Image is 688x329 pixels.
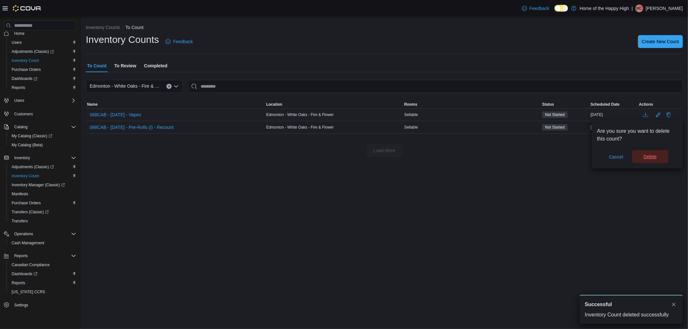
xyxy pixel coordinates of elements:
[9,75,40,82] a: Dashboards
[9,239,76,247] span: Cash Management
[542,111,568,118] span: Not Started
[12,230,76,238] span: Operations
[12,110,76,118] span: Customers
[580,5,629,12] p: Home of the Happy High
[14,98,24,103] span: Users
[545,124,565,130] span: Not Started
[9,288,76,296] span: Washington CCRS
[12,240,44,246] span: Cash Management
[188,80,683,93] input: This is a search bar. After typing your query, hit enter to filter the results lower in the page.
[86,24,683,32] nav: An example of EuiBreadcrumbs
[12,301,31,309] a: Settings
[6,171,79,180] button: Inventory Count
[1,109,79,118] button: Customers
[14,253,28,258] span: Reports
[86,33,159,46] h1: Inventory Counts
[90,82,160,90] span: Edmonton - White Oaks - Fire & Flower
[266,102,282,107] span: Location
[266,125,334,130] span: Edmonton - White Oaks - Fire & Flower
[9,270,76,278] span: Dashboards
[6,269,79,278] a: Dashboards
[9,217,30,225] a: Transfers
[12,49,54,54] span: Adjustments (Classic)
[166,84,172,89] button: Clear input
[639,102,653,107] span: Actions
[9,288,48,296] a: [US_STATE] CCRS
[9,132,76,140] span: My Catalog (Classic)
[6,47,79,56] a: Adjustments (Classic)
[12,133,52,139] span: My Catalog (Classic)
[266,112,334,117] span: Edmonton - White Oaks - Fire & Flower
[519,2,552,15] a: Feedback
[12,218,28,224] span: Transfers
[12,280,25,285] span: Reports
[6,140,79,150] button: My Catalog (Beta)
[12,97,27,104] button: Users
[125,25,144,30] button: To Count
[173,38,193,45] span: Feedback
[12,252,30,260] button: Reports
[6,287,79,296] button: [US_STATE] CCRS
[6,56,79,65] button: Inventory Count
[530,5,549,12] span: Feedback
[6,260,79,269] button: Canadian Compliance
[404,102,417,107] span: Rooms
[9,75,76,82] span: Dashboards
[9,57,42,64] a: Inventory Count
[9,199,76,207] span: Purchase Orders
[642,38,679,45] span: Create New Count
[12,252,76,260] span: Reports
[585,301,612,308] span: Successful
[9,239,47,247] a: Cash Management
[9,270,40,278] a: Dashboards
[9,84,28,92] a: Reports
[265,101,403,108] button: Location
[670,301,678,308] button: Dismiss toast
[9,132,55,140] a: My Catalog (Classic)
[585,301,678,308] div: Notification
[9,199,44,207] a: Purchase Orders
[9,141,45,149] a: My Catalog (Beta)
[144,59,167,72] span: Completed
[542,102,554,107] span: Status
[163,35,195,48] a: Feedback
[541,101,589,108] button: Status
[12,301,76,309] span: Settings
[86,101,265,108] button: Name
[6,65,79,74] button: Purchase Orders
[9,48,76,55] span: Adjustments (Classic)
[554,5,568,12] input: Dark Mode
[1,229,79,238] button: Operations
[9,48,56,55] a: Adjustments (Classic)
[9,84,76,92] span: Reports
[12,110,35,118] a: Customers
[12,182,65,188] span: Inventory Manager (Classic)
[9,261,52,269] a: Canadian Compliance
[13,5,42,12] img: Cova
[646,5,683,12] p: [PERSON_NAME]
[12,191,28,197] span: Manifests
[585,311,678,319] div: Inventory Count deleted successfully
[9,163,76,171] span: Adjustments (Classic)
[9,181,76,189] span: Inventory Manager (Classic)
[403,111,541,119] div: Sellable
[1,251,79,260] button: Reports
[9,208,76,216] span: Transfers (Classic)
[6,180,79,189] a: Inventory Manager (Classic)
[12,67,41,72] span: Purchase Orders
[12,123,76,131] span: Catalog
[12,154,76,162] span: Inventory
[6,38,79,47] button: Users
[1,153,79,162] button: Inventory
[9,181,67,189] a: Inventory Manager (Classic)
[9,217,76,225] span: Transfers
[114,59,136,72] span: To Review
[14,124,27,130] span: Catalog
[6,74,79,83] a: Dashboards
[1,122,79,131] button: Catalog
[1,96,79,105] button: Users
[9,208,51,216] a: Transfers (Classic)
[1,29,79,38] button: Home
[9,190,31,198] a: Manifests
